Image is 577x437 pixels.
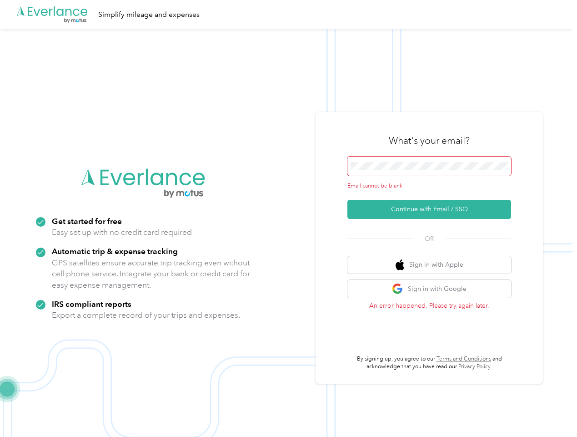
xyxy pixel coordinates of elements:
[52,227,192,238] p: Easy set up with no credit card required
[347,280,511,298] button: google logoSign in with Google
[347,182,511,190] div: Email cannot be blank
[52,216,122,226] strong: Get started for free
[389,134,470,147] h3: What's your email?
[458,363,491,370] a: Privacy Policy
[52,257,251,291] p: GPS satellites ensure accurate trip tracking even without cell phone service. Integrate your bank...
[347,200,511,219] button: Continue with Email / SSO
[347,355,511,371] p: By signing up, you agree to our and acknowledge that you have read our .
[347,256,511,274] button: apple logoSign in with Apple
[413,234,445,244] span: OR
[98,9,200,20] div: Simplify mileage and expenses
[392,283,403,295] img: google logo
[437,356,491,362] a: Terms and Conditions
[52,246,178,256] strong: Automatic trip & expense tracking
[347,301,511,310] p: An error happened. Please try again later.
[52,299,131,309] strong: IRS compliant reports
[396,259,405,271] img: apple logo
[52,310,240,321] p: Export a complete record of your trips and expenses.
